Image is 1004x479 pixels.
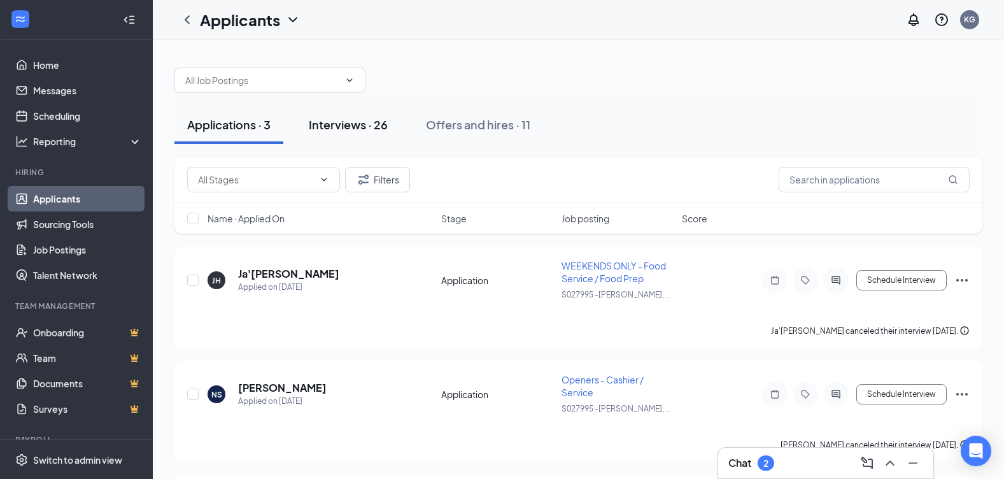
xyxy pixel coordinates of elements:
[33,320,142,345] a: OnboardingCrown
[905,455,921,471] svg: Minimize
[798,389,813,399] svg: Tag
[33,454,122,466] div: Switch to admin view
[15,167,139,178] div: Hiring
[771,325,970,338] div: Ja'[PERSON_NAME] canceled their interview [DATE].
[441,274,554,287] div: Application
[441,212,467,225] span: Stage
[319,175,329,185] svg: ChevronDown
[33,262,142,288] a: Talent Network
[238,381,327,395] h5: [PERSON_NAME]
[180,12,195,27] svg: ChevronLeft
[198,173,314,187] input: All Stages
[345,167,410,192] button: Filter Filters
[238,281,339,294] div: Applied on [DATE]
[211,389,222,400] div: NS
[208,212,285,225] span: Name · Applied On
[562,404,671,413] span: S027995 -[PERSON_NAME], ...
[954,387,970,402] svg: Ellipses
[562,374,644,398] span: Openers - Cashier / Service
[882,455,898,471] svg: ChevronUp
[14,13,27,25] svg: WorkstreamLogo
[33,345,142,371] a: TeamCrown
[15,434,139,445] div: Payroll
[15,454,28,466] svg: Settings
[285,12,300,27] svg: ChevronDown
[185,73,339,87] input: All Job Postings
[200,9,280,31] h1: Applicants
[426,117,530,132] div: Offers and hires · 11
[187,117,271,132] div: Applications · 3
[33,52,142,78] a: Home
[856,384,947,404] button: Schedule Interview
[880,453,900,473] button: ChevronUp
[682,212,707,225] span: Score
[959,325,970,336] svg: Info
[959,440,970,450] svg: Info
[562,260,666,284] span: WEEKENDS ONLY - Food Service / Food Prep
[859,455,875,471] svg: ComposeMessage
[33,371,142,396] a: DocumentsCrown
[767,275,782,285] svg: Note
[238,395,327,408] div: Applied on [DATE]
[934,12,949,27] svg: QuestionInfo
[123,13,136,26] svg: Collapse
[954,273,970,288] svg: Ellipses
[779,167,970,192] input: Search in applications
[33,211,142,237] a: Sourcing Tools
[238,267,339,281] h5: Ja'[PERSON_NAME]
[15,301,139,311] div: Team Management
[33,237,142,262] a: Job Postings
[212,275,221,286] div: JH
[798,275,813,285] svg: Tag
[857,453,877,473] button: ComposeMessage
[15,135,28,148] svg: Analysis
[781,439,970,452] div: [PERSON_NAME] canceled their interview [DATE].
[33,103,142,129] a: Scheduling
[828,389,844,399] svg: ActiveChat
[309,117,388,132] div: Interviews · 26
[763,458,768,469] div: 2
[961,436,991,466] div: Open Intercom Messenger
[828,275,844,285] svg: ActiveChat
[728,456,751,470] h3: Chat
[767,389,782,399] svg: Note
[344,75,355,85] svg: ChevronDown
[903,453,923,473] button: Minimize
[562,290,671,299] span: S027995 -[PERSON_NAME], ...
[856,270,947,290] button: Schedule Interview
[906,12,921,27] svg: Notifications
[964,14,975,25] div: KG
[33,135,143,148] div: Reporting
[948,175,958,185] svg: MagnifyingGlass
[33,186,142,211] a: Applicants
[356,172,371,187] svg: Filter
[441,388,554,401] div: Application
[33,78,142,103] a: Messages
[562,212,609,225] span: Job posting
[33,396,142,422] a: SurveysCrown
